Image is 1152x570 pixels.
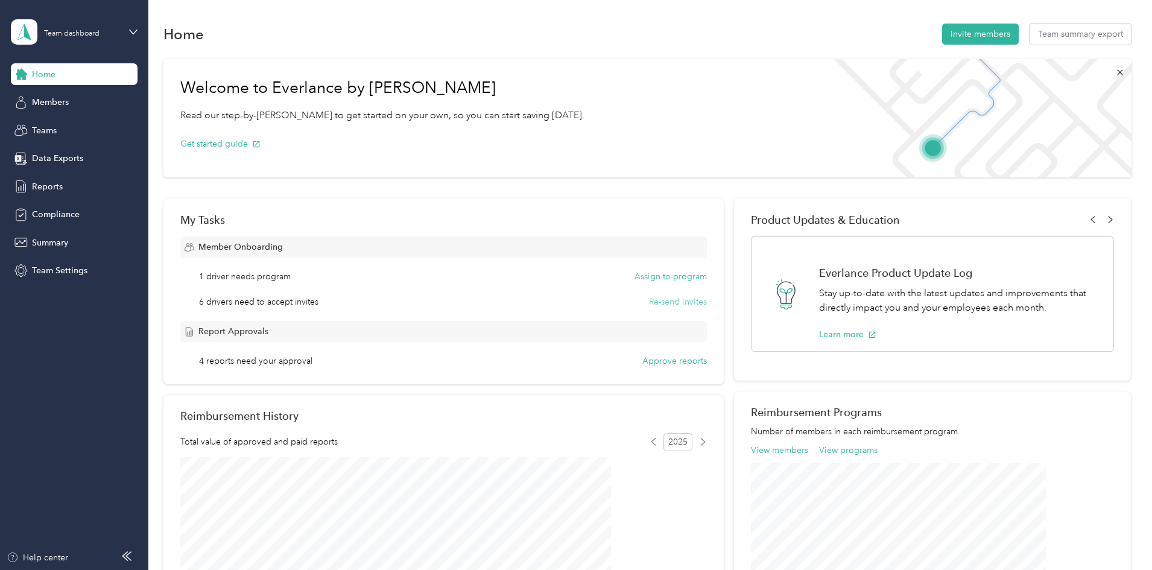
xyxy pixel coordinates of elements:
button: Approve reports [642,355,707,367]
button: Re-send invites [649,296,707,308]
span: Total value of approved and paid reports [180,435,338,448]
h1: Welcome to Everlance by [PERSON_NAME] [180,78,584,98]
button: Help center [7,551,68,564]
span: 6 drivers need to accept invites [199,296,318,308]
span: Summary [32,236,68,249]
h1: Everlance Product Update Log [819,267,1101,279]
button: Assign to program [635,270,707,283]
p: Number of members in each reimbursement program. [751,425,1114,438]
span: Team Settings [32,264,87,277]
span: Home [32,68,55,81]
span: 2025 [663,433,692,451]
button: Learn more [819,328,876,341]
span: Member Onboarding [198,241,283,253]
h1: Home [163,28,204,40]
h2: Reimbursement History [180,410,299,422]
div: My Tasks [180,214,707,226]
span: 1 driver needs program [199,270,291,283]
button: Invite members [942,24,1019,45]
iframe: Everlance-gr Chat Button Frame [1084,502,1152,570]
button: Team summary export [1030,24,1131,45]
button: View members [751,444,808,457]
span: Product Updates & Education [751,214,900,226]
span: Compliance [32,208,80,221]
button: View programs [819,444,878,457]
span: Members [32,96,69,109]
span: Teams [32,124,57,137]
span: 4 reports need your approval [199,355,312,367]
span: Data Exports [32,152,83,165]
p: Stay up-to-date with the latest updates and improvements that directly impact you and your employ... [819,286,1101,315]
img: Welcome to everlance [821,59,1131,177]
p: Read our step-by-[PERSON_NAME] to get started on your own, so you can start saving [DATE]. [180,108,584,123]
div: Team dashboard [44,30,100,37]
button: Get started guide [180,138,261,150]
h2: Reimbursement Programs [751,406,1114,419]
span: Reports [32,180,63,193]
span: Report Approvals [198,325,268,338]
